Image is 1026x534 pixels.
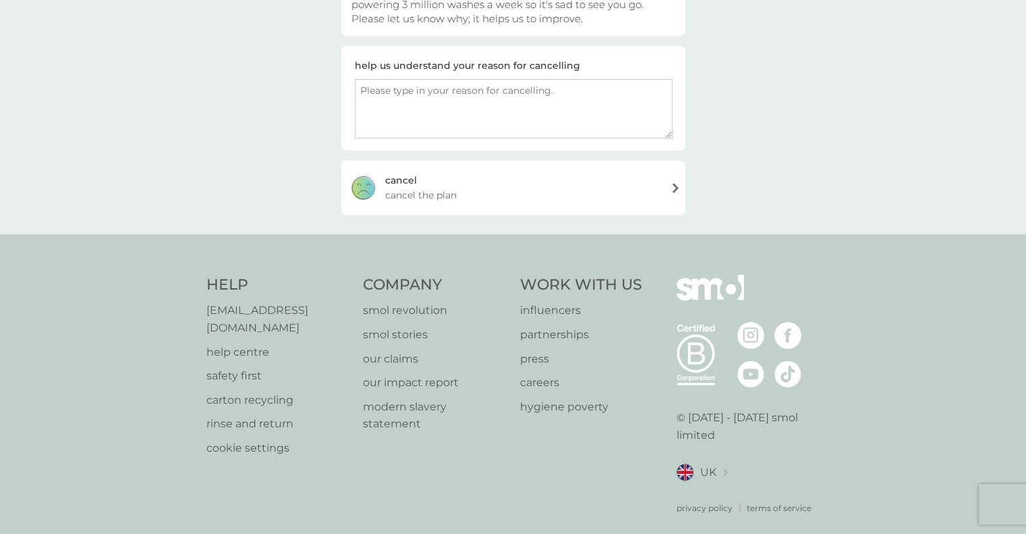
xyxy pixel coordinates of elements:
a: press [520,350,642,368]
a: terms of service [747,502,811,514]
img: visit the smol Facebook page [774,322,801,349]
a: our claims [363,350,507,368]
div: help us understand your reason for cancelling [355,58,580,73]
img: visit the smol Instagram page [737,322,764,349]
a: cookie settings [206,439,350,457]
a: partnerships [520,326,642,344]
p: © [DATE] - [DATE] smol limited [677,409,820,444]
a: safety first [206,367,350,385]
a: influencers [520,302,642,319]
a: [EMAIL_ADDRESS][DOMAIN_NAME] [206,302,350,336]
a: hygiene poverty [520,398,642,416]
a: smol revolution [363,302,507,319]
a: privacy policy [677,502,733,514]
a: help centre [206,344,350,361]
a: modern slavery statement [363,398,507,433]
img: visit the smol Tiktok page [774,361,801,388]
a: our impact report [363,374,507,392]
a: smol stories [363,326,507,344]
img: UK flag [677,464,693,481]
a: careers [520,374,642,392]
h4: Work With Us [520,275,642,296]
img: smol [677,275,744,321]
img: select a new location [723,469,727,477]
a: carton recycling [206,392,350,409]
a: rinse and return [206,415,350,433]
h4: Company [363,275,507,296]
span: cancel the plan [385,188,457,203]
img: visit the smol Youtube page [737,361,764,388]
span: UK [700,464,716,481]
h4: Help [206,275,350,296]
div: cancel [385,173,417,188]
